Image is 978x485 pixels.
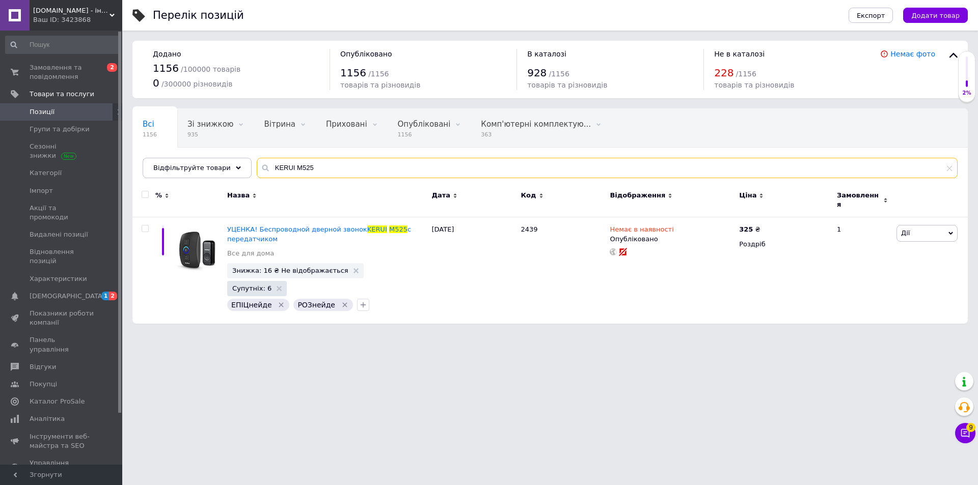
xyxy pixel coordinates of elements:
span: Комп'ютерні комплектую... [481,120,591,129]
span: Приховані [326,120,367,129]
span: Назва [227,191,250,200]
span: / 1156 [549,70,569,78]
span: 1156 [153,62,179,74]
span: Ціна [739,191,756,200]
span: Управління сайтом [30,459,94,477]
span: / 1156 [368,70,389,78]
button: Експорт [849,8,893,23]
span: Аналітика [30,414,65,423]
span: Відгуки [30,362,56,372]
span: Товари та послуги [30,90,94,99]
span: / 1156 [736,70,756,78]
span: 363 [481,131,591,138]
span: Панель управління [30,335,94,354]
a: УЦЕНКА! Беспроводной дверной звонокKERUIM525с передатчиком [227,225,411,242]
span: M525 [389,225,407,233]
span: Вітрина [264,120,295,129]
span: Покупці [30,380,57,389]
span: смарт.shop - інтернет магазин електроніки [33,6,110,15]
span: товарів та різновидів [714,81,794,89]
span: 1 [101,292,110,300]
a: Немає фото [890,50,935,58]
span: УЦЕНКА! Беспроводной дверной звонок [227,225,367,233]
input: Пошук [5,36,120,54]
span: Відновлення позицій [30,247,94,266]
span: Акції та промокоди [30,204,94,222]
span: / 300000 різновидів [161,80,233,88]
button: Додати товар [903,8,968,23]
span: Знижка: 16 ₴ Не відображається [232,267,348,274]
span: ЕПІЦнейде [231,301,272,309]
span: товарів та різновидів [527,81,607,89]
span: 1156 [398,131,451,138]
a: Все для дома [227,249,274,258]
span: Код [521,191,536,200]
div: Ваш ID: 3423868 [33,15,122,24]
span: Всі [143,120,154,129]
div: 2% [959,90,975,97]
span: Показники роботи компанії [30,309,94,327]
span: [DEMOGRAPHIC_DATA] [30,292,105,301]
span: 228 [714,67,733,79]
span: Групи та добірки [30,125,90,134]
span: Імпорт [30,186,53,195]
span: с передатчиком [227,225,411,242]
input: Пошук по назві позиції, артикулу і пошуковим запитам [257,158,958,178]
svg: Видалити мітку [277,301,285,309]
span: 935 [187,131,233,138]
span: Дії [901,229,910,237]
span: Не в каталозі [714,50,765,58]
span: 2439 [521,225,537,233]
img: УЦЕНКА! Беспроводной дверной звонок KERUI M525 с передатчиком [173,225,222,273]
span: В каталозі [527,50,566,58]
span: В наявності, Зі знижкою [143,158,240,167]
span: 2 [109,292,117,300]
span: Відображення [610,191,665,200]
span: товарів та різновидів [340,81,420,89]
span: РОЗнейде [297,301,335,309]
span: Позиції [30,107,55,117]
span: Сезонні знижки [30,142,94,160]
div: Опубліковано [610,235,734,244]
span: Немає в наявності [610,225,673,236]
span: 1156 [340,67,366,79]
span: Опубліковано [340,50,392,58]
span: 9 [966,423,975,432]
span: 0 [153,77,159,89]
div: [DATE] [429,217,518,324]
div: Роздріб [739,240,828,249]
span: Замовлення [837,191,881,209]
b: 325 [739,225,753,233]
span: Супутніх: 6 [232,285,271,292]
div: Комп'ютерні комплектуючі, Інші товари, ТВ, фото, відео, Аудіо, Аксесуари для гаджетів, Все для до... [471,109,611,148]
span: Додати товар [911,12,960,19]
span: Видалені позиції [30,230,88,239]
span: Опубліковані [398,120,451,129]
span: Дата [431,191,450,200]
span: Категорії [30,168,62,178]
span: 928 [527,67,547,79]
div: Перелік позицій [153,10,244,21]
span: Характеристики [30,274,87,283]
span: Інструменти веб-майстра та SEO [30,432,94,450]
span: Експорт [857,12,885,19]
span: / 100000 товарів [181,65,240,73]
span: % [155,191,162,200]
span: Каталог ProSale [30,397,85,406]
span: Додано [153,50,181,58]
span: 2 [107,63,117,72]
span: Відфільтруйте товари [153,164,231,172]
span: KERUI [367,225,387,233]
span: 1156 [143,131,157,138]
span: Замовлення та повідомлення [30,63,94,81]
svg: Видалити мітку [341,301,349,309]
div: ₴ [739,225,760,234]
div: 1 [831,217,894,324]
span: Зі знижкою [187,120,233,129]
button: Чат з покупцем9 [955,423,975,443]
